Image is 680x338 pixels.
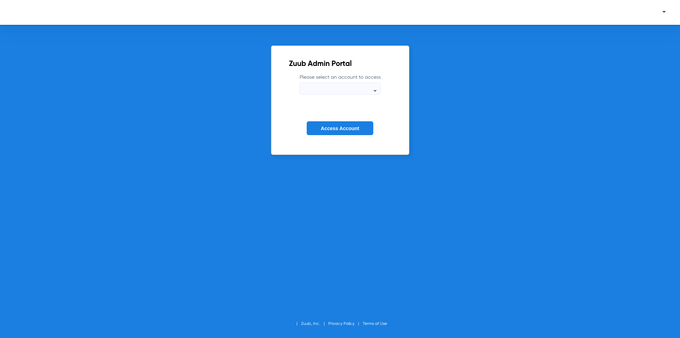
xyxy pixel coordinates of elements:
[321,126,359,131] span: Access Account
[328,322,355,326] a: Privacy Policy
[307,121,373,135] button: Access Account
[289,61,391,68] h2: Zuub Admin Portal
[363,322,387,326] a: Terms of Use
[300,74,381,95] label: Please select an account to access
[301,320,328,327] li: Zuub, Inc.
